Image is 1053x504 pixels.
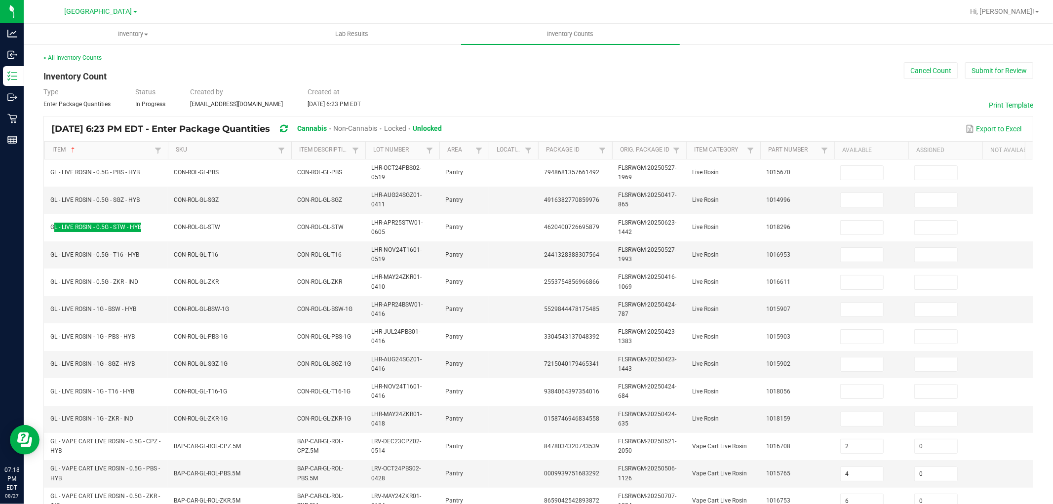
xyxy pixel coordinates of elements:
span: 5529844478175485 [544,306,599,312]
span: LHR-AUG24SGZ01-0416 [371,356,422,372]
span: LHR-NOV24T1601-0519 [371,246,422,263]
span: 9384064397354016 [544,388,599,395]
span: Created at [308,88,340,96]
a: Lot NumberSortable [373,146,423,154]
span: LHR-AUG24SGZ01-0411 [371,192,422,208]
span: Live Rosin [692,224,719,231]
a: Filter [424,144,435,156]
span: Pantry [445,415,463,422]
span: Inventory Count [43,71,107,81]
span: Sortable [69,146,77,154]
span: FLSRWGM-20250506-1126 [618,465,676,481]
span: [DATE] 6:23 PM EDT [308,101,361,108]
span: 1018296 [766,224,790,231]
span: Pantry [445,251,463,258]
span: Created by [190,88,223,96]
span: Pantry [445,169,463,176]
span: LHR-NOV24T1601-0416 [371,383,422,399]
a: AreaSortable [447,146,472,154]
span: 4916382770859976 [544,196,599,203]
span: CON-ROL-GL-SGZ [174,196,219,203]
span: CON-ROL-GL-PBS [174,169,219,176]
span: Type [43,88,58,96]
span: LHR-MAY24ZKR01-0418 [371,411,422,427]
span: CON-ROL-GL-T16 [297,251,342,258]
span: CON-ROL-GL-ZKR [174,278,219,285]
a: Filter [596,144,608,156]
a: Inventory [24,24,242,44]
span: Live Rosin [692,415,719,422]
span: CON-ROL-GL-STW [297,224,344,231]
a: Orig. Package IdSortable [620,146,670,154]
span: Vape Cart Live Rosin [692,470,747,477]
span: Live Rosin [692,333,719,340]
inline-svg: Outbound [7,92,17,102]
span: Pantry [445,497,463,504]
span: 2441328388307564 [544,251,599,258]
span: Inventory Counts [534,30,607,39]
span: GL - LIVE ROSIN - 0.5G - SGZ - HYB [50,196,140,203]
span: CON-ROL-GL-SGZ-1G [174,360,228,367]
span: [GEOGRAPHIC_DATA] [65,7,132,16]
span: FLSRWGM-20250521-2050 [618,438,676,454]
span: GL - LIVE ROSIN - 1G - BSW - HYB [50,306,136,312]
span: LHR-OCT24PBS02-0519 [371,164,421,181]
a: Lab Results [242,24,461,44]
span: 1015902 [766,360,790,367]
span: CON-ROL-GL-ZKR-1G [297,415,351,422]
inline-svg: Reports [7,135,17,145]
span: FLSRWGM-20250424-684 [618,383,676,399]
span: CON-ROL-GL-T16-1G [174,388,227,395]
span: GL - LIVE ROSIN - 1G - PBS - HYB [50,333,135,340]
span: Vape Cart Live Rosin [692,443,747,450]
span: 1015765 [766,470,790,477]
span: CON-ROL-GL-BSW-1G [174,306,229,312]
span: Pantry [445,306,463,312]
span: 0158746946834558 [544,415,599,422]
span: CON-ROL-GL-ZKR-1G [174,415,228,422]
span: Live Rosin [692,306,719,312]
span: BAP-CAR-GL-ROL-PBS.5M [297,465,343,481]
span: FLSRWGM-20250416-1069 [618,273,676,290]
a: Filter [473,144,485,156]
span: Live Rosin [692,360,719,367]
span: 4620400726695879 [544,224,599,231]
span: FLSRWGM-20250423-1383 [618,328,676,345]
span: Non-Cannabis [333,124,377,132]
span: BAP-CAR-GL-ROL-ZKR.5M [174,497,240,504]
span: CON-ROL-GL-SGZ [297,196,342,203]
a: Filter [522,144,534,156]
span: 1018159 [766,415,790,422]
span: CON-ROL-GL-ZKR [297,278,342,285]
a: Item CategorySortable [694,146,744,154]
a: Filter [744,144,756,156]
span: CON-ROL-GL-T16-1G [297,388,351,395]
button: Export to Excel [963,120,1024,137]
a: Filter [152,144,164,156]
a: ItemSortable [52,146,152,154]
span: 1015907 [766,306,790,312]
span: 2553754856966866 [544,278,599,285]
span: GL - LIVE ROSIN - 1G - SGZ - HYB [50,360,135,367]
inline-svg: Retail [7,114,17,123]
p: 08/27 [4,492,19,500]
span: 3304543137048392 [544,333,599,340]
span: LHR-APR25STW01-0605 [371,219,423,235]
span: CON-ROL-GL-SGZ-1G [297,360,351,367]
span: LHR-JUL24PBS01-0416 [371,328,420,345]
span: In Progress [135,101,165,108]
a: Inventory Counts [461,24,680,44]
a: Filter [275,144,287,156]
span: FLSRWGM-20250417-865 [618,192,676,208]
a: Item DescriptionSortable [299,146,349,154]
span: GL - LIVE ROSIN - 0.5G - ZKR - IND [50,278,138,285]
span: GL - LIVE ROSIN - 1G - ZKR - IND [50,415,133,422]
span: LHR-APR24BSW01-0416 [371,301,423,317]
span: 8478034320743539 [544,443,599,450]
button: Submit for Review [965,62,1033,79]
span: CON-ROL-GL-PBS-1G [174,333,228,340]
inline-svg: Analytics [7,29,17,39]
span: Live Rosin [692,169,719,176]
span: BAP-CAR-GL-ROL-CPZ.5M [297,438,343,454]
span: BAP-CAR-GL-ROL-CPZ.5M [174,443,241,450]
